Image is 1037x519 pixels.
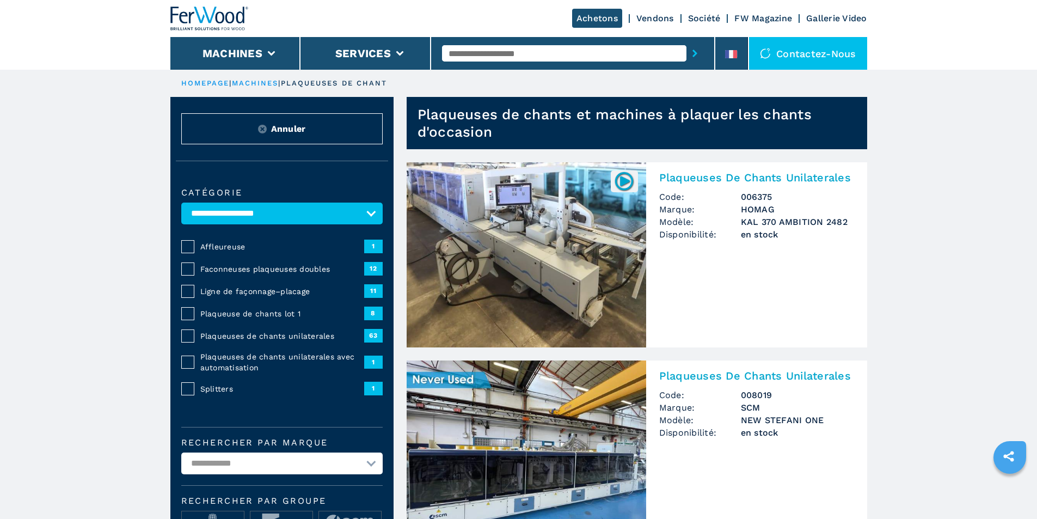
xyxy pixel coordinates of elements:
[281,78,388,88] p: plaqueuses de chant
[741,401,854,414] h3: SCM
[741,414,854,426] h3: NEW STEFANI ONE
[659,216,741,228] span: Modèle:
[659,414,741,426] span: Modèle:
[232,79,279,87] a: machines
[335,47,391,60] button: Services
[170,7,249,30] img: Ferwood
[364,284,383,297] span: 11
[200,351,364,373] span: Plaqueuses de chants unilaterales avec automatisation
[200,241,364,252] span: Affleureuse
[200,264,364,274] span: Faconneuses plaqueuses doubles
[572,9,622,28] a: Achetons
[364,329,383,342] span: 63
[995,443,1022,470] a: sharethis
[760,48,771,59] img: Contactez-nous
[659,426,741,439] span: Disponibilité:
[659,369,854,382] h2: Plaqueuses De Chants Unilaterales
[364,262,383,275] span: 12
[749,37,867,70] div: Contactez-nous
[741,389,854,401] h3: 008019
[200,383,364,394] span: Splitters
[200,308,364,319] span: Plaqueuse de chants lot 1
[278,79,280,87] span: |
[200,286,364,297] span: Ligne de façonnage–placage
[659,389,741,401] span: Code:
[659,171,854,184] h2: Plaqueuses De Chants Unilaterales
[407,162,646,347] img: Plaqueuses De Chants Unilaterales HOMAG KAL 370 AMBITION 2482
[741,426,854,439] span: en stock
[181,113,383,144] button: ResetAnnuler
[659,191,741,203] span: Code:
[181,79,230,87] a: HOMEPAGE
[364,307,383,320] span: 8
[181,497,383,505] span: Rechercher par groupe
[203,47,262,60] button: Machines
[991,470,1029,511] iframe: Chat
[229,79,231,87] span: |
[364,356,383,369] span: 1
[686,41,703,66] button: submit-button
[407,162,867,347] a: Plaqueuses De Chants Unilaterales HOMAG KAL 370 AMBITION 2482006375Plaqueuses De Chants Unilatera...
[364,240,383,253] span: 1
[636,13,674,23] a: Vendons
[418,106,867,141] h1: Plaqueuses de chants et machines à plaquer les chants d'occasion
[741,228,854,241] span: en stock
[181,188,383,197] label: catégorie
[688,13,721,23] a: Société
[659,203,741,216] span: Marque:
[364,382,383,395] span: 1
[741,191,854,203] h3: 006375
[659,401,741,414] span: Marque:
[613,170,635,192] img: 006375
[271,123,306,135] span: Annuler
[200,331,364,341] span: Plaqueuses de chants unilaterales
[806,13,867,23] a: Gallerie Video
[258,125,267,133] img: Reset
[659,228,741,241] span: Disponibilité:
[741,216,854,228] h3: KAL 370 AMBITION 2482
[181,438,383,447] label: Rechercher par marque
[741,203,854,216] h3: HOMAG
[734,13,792,23] a: FW Magazine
